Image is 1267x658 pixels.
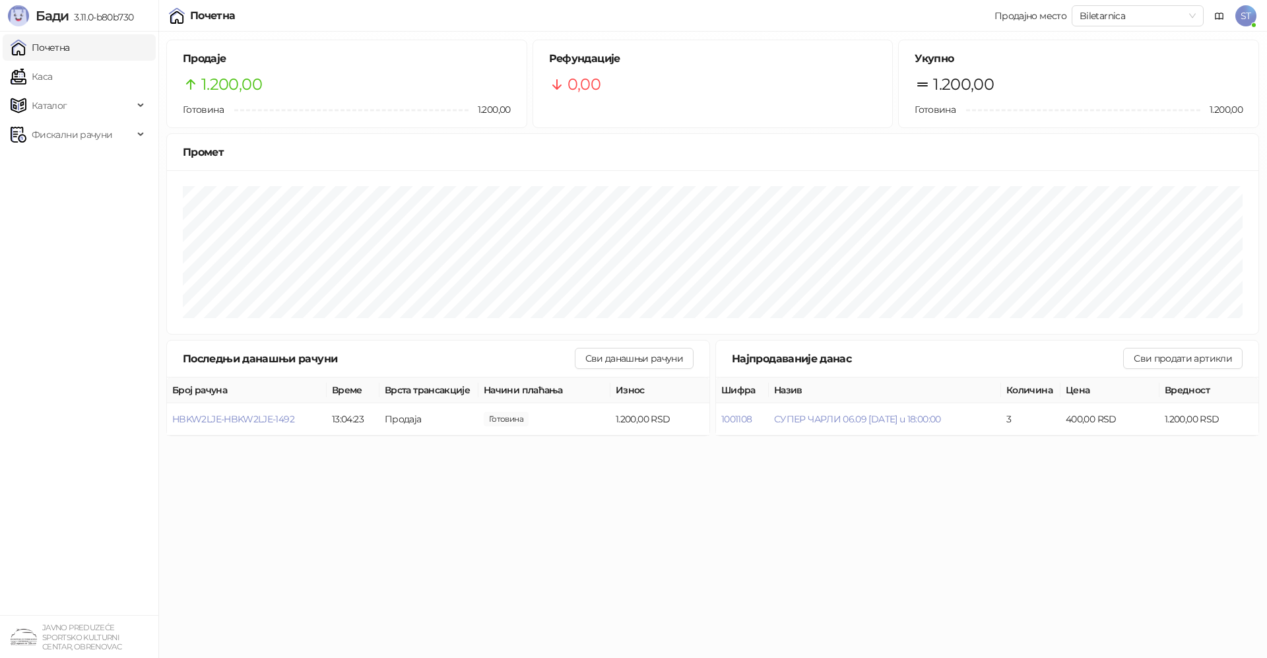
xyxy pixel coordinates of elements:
[379,403,478,436] td: Продаја
[11,624,37,650] img: 64x64-companyLogo-4a28e1f8-f217-46d7-badd-69a834a81aaf.png
[11,34,70,61] a: Почетна
[201,72,262,97] span: 1.200,00
[716,378,769,403] th: Шифра
[42,623,121,651] small: JAVNO PREDUZEĆE SPORTSKO KULTURNI CENTAR, OBRENOVAC
[8,5,29,26] img: Logo
[549,51,877,67] h5: Рефундације
[610,403,709,436] td: 1.200,00 RSD
[1001,403,1060,436] td: 3
[732,350,1123,367] div: Најпродаваније данас
[1080,6,1196,26] span: Biletarnica
[484,412,529,426] span: 1.200,00
[1060,378,1159,403] th: Цена
[1060,403,1159,436] td: 400,00 RSD
[32,92,67,119] span: Каталог
[568,72,601,97] span: 0,00
[1123,348,1243,369] button: Сви продати артикли
[933,72,994,97] span: 1.200,00
[915,51,1243,67] h5: Укупно
[721,413,752,425] button: 1001108
[1001,378,1060,403] th: Количина
[183,104,224,115] span: Готовина
[190,11,236,21] div: Почетна
[610,378,709,403] th: Износ
[379,378,478,403] th: Врста трансакције
[69,11,133,23] span: 3.11.0-b80b730
[774,413,941,425] button: СУПЕР ЧАРЛИ 06.09 [DATE] u 18:00:00
[167,378,327,403] th: Број рачуна
[1235,5,1256,26] span: ST
[1159,378,1258,403] th: Вредност
[994,11,1066,20] div: Продајно место
[1200,102,1243,117] span: 1.200,00
[478,378,610,403] th: Начини плаћања
[32,121,112,148] span: Фискални рачуни
[575,348,694,369] button: Сви данашњи рачуни
[183,144,1243,160] div: Промет
[327,403,379,436] td: 13:04:23
[915,104,956,115] span: Готовина
[327,378,379,403] th: Време
[1209,5,1230,26] a: Документација
[469,102,511,117] span: 1.200,00
[183,350,575,367] div: Последњи данашњи рачуни
[36,8,69,24] span: Бади
[11,63,52,90] a: Каса
[769,378,1001,403] th: Назив
[183,51,511,67] h5: Продаје
[172,413,294,425] button: HBKW2LJE-HBKW2LJE-1492
[1159,403,1258,436] td: 1.200,00 RSD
